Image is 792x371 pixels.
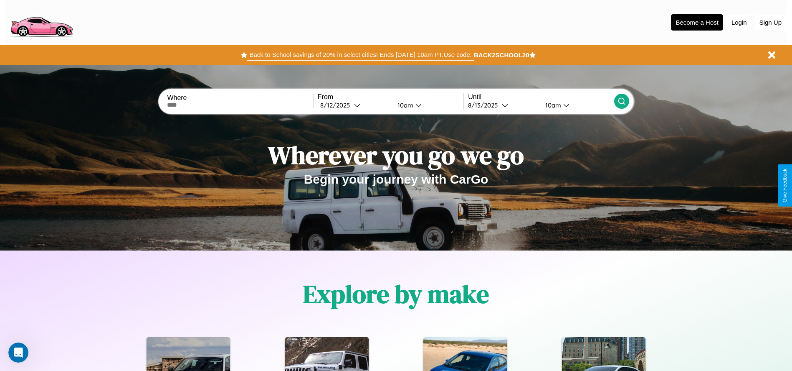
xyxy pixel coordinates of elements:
[727,15,751,30] button: Login
[247,49,473,61] button: Back to School savings of 20% in select cities! Ends [DATE] 10am PT.Use code:
[318,93,463,101] label: From
[303,277,489,311] h1: Explore by make
[391,101,464,110] button: 10am
[320,101,354,109] div: 8 / 12 / 2025
[474,51,529,59] b: BACK2SCHOOL20
[6,4,76,39] img: logo
[782,169,788,202] div: Give Feedback
[8,343,28,363] iframe: Intercom live chat
[393,101,415,109] div: 10am
[167,94,313,102] label: Where
[671,14,723,31] button: Become a Host
[541,101,563,109] div: 10am
[539,101,614,110] button: 10am
[318,101,391,110] button: 8/12/2025
[755,15,786,30] button: Sign Up
[468,93,614,101] label: Until
[468,101,502,109] div: 8 / 13 / 2025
